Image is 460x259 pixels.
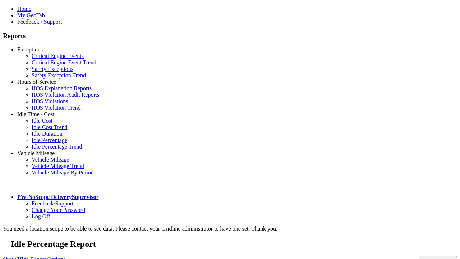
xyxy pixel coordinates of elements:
[32,131,63,137] a: Idle Duration
[32,156,69,163] a: Vehicle Mileage
[17,46,43,53] a: Exceptions
[32,124,68,130] a: Idle Cost Trend
[32,144,82,150] a: Idle Percentage Trend
[32,200,73,206] a: Feedback/Support
[32,59,96,65] a: Critical Engine Event Trend
[17,194,98,200] a: PW-NoScope DeliverySupervisor
[17,6,31,12] a: Home
[17,150,55,156] a: Vehicle Mileage
[11,239,457,249] h2: Idle Percentage Report
[32,213,50,219] a: Log Off
[32,98,68,104] a: HOS Violations
[32,163,84,169] a: Vehicle Mileage Trend
[17,19,62,25] a: Feedback / Support
[32,92,100,98] a: HOS Violation Audit Reports
[32,105,81,111] a: HOS Violation Trend
[32,72,86,78] a: Safety Exception Trend
[17,111,55,117] a: Idle Time / Cost
[17,79,56,85] a: Hours of Service
[32,85,92,91] a: HOS Explanation Reports
[32,53,84,59] a: Critical Engine Events
[32,169,94,176] a: Vehicle Mileage By Period
[32,207,85,213] a: Change Your Password
[32,137,67,143] a: Idle Percentage
[3,32,457,40] h3: Reports
[3,226,457,232] div: You need a location scope to be able to see data. Please contact your Gridline administrator to h...
[17,12,45,18] a: My GeoTab
[32,66,73,72] a: Safety Exceptions
[32,118,52,124] a: Idle Cost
